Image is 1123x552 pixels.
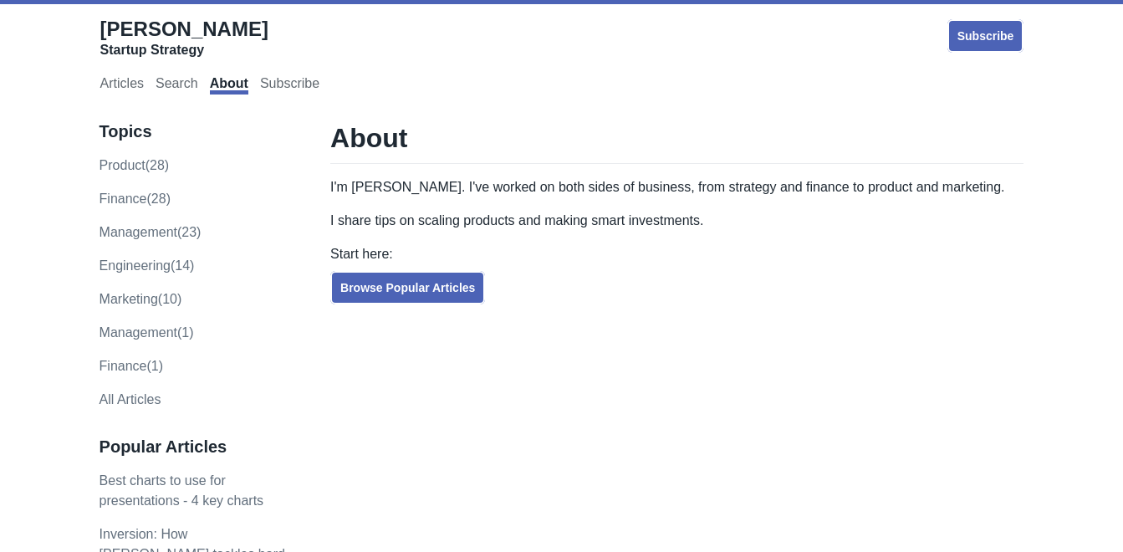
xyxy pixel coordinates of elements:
[210,76,248,95] a: About
[100,292,182,306] a: marketing(10)
[330,271,485,304] a: Browse Popular Articles
[100,17,268,59] a: [PERSON_NAME]Startup Strategy
[100,192,171,206] a: finance(28)
[100,18,268,40] span: [PERSON_NAME]
[330,121,1023,164] h1: About
[100,42,268,59] div: Startup Strategy
[260,76,319,95] a: Subscribe
[100,158,170,172] a: product(28)
[330,244,1023,264] p: Start here:
[100,359,163,373] a: Finance(1)
[100,121,295,142] h3: Topics
[100,437,295,457] h3: Popular Articles
[947,19,1024,53] a: Subscribe
[330,177,1023,197] p: I'm [PERSON_NAME]. I've worked on both sides of business, from strategy and finance to product an...
[100,225,202,239] a: management(23)
[156,76,198,95] a: Search
[330,211,1023,231] p: I share tips on scaling products and making smart investments.
[100,76,144,95] a: Articles
[100,325,194,340] a: Management(1)
[100,473,264,508] a: Best charts to use for presentations - 4 key charts
[100,258,195,273] a: engineering(14)
[100,392,161,406] a: All Articles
